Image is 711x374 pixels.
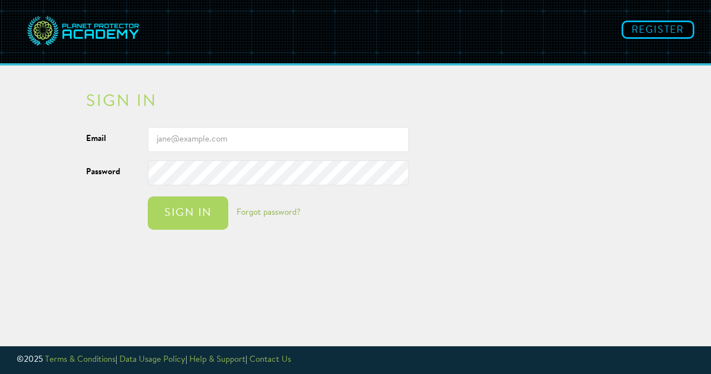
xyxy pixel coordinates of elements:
[159,208,217,219] div: Sign in
[25,8,142,55] img: svg+xml;base64,PD94bWwgdmVyc2lvbj0iMS4wIiBlbmNvZGluZz0idXRmLTgiPz4NCjwhLS0gR2VuZXJhdG9yOiBBZG9iZS...
[24,356,43,364] span: 2025
[116,356,117,364] span: |
[189,356,246,364] a: Help & Support
[17,356,24,364] span: ©
[78,127,139,145] label: Email
[148,196,228,230] button: Sign in
[246,356,247,364] span: |
[237,209,301,217] a: Forgot password?
[78,160,139,178] label: Password
[186,356,187,364] span: |
[622,21,694,39] a: Register
[45,356,116,364] a: Terms & Conditions
[119,356,186,364] a: Data Usage Policy
[86,94,625,110] h2: Sign in
[249,356,291,364] a: Contact Us
[148,127,409,152] input: jane@example.com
